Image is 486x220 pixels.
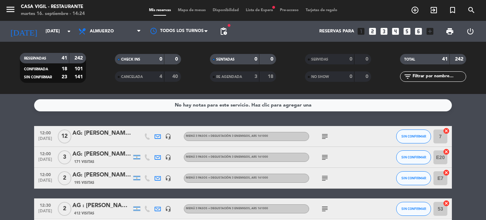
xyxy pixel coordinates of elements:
[366,74,370,79] strong: 0
[146,8,174,12] span: Mis reservas
[311,58,328,61] span: SERVIDAS
[302,8,341,12] span: Tarjetas de regalo
[74,211,94,216] span: 412 Visitas
[72,201,132,210] div: AG : [PERSON_NAME] ARCA X 2 / DISTINTOS
[368,27,377,36] i: looks_two
[74,180,94,186] span: 195 Visitas
[58,129,71,143] span: 12
[37,209,54,217] span: [DATE]
[24,68,48,71] span: CONFIRMADA
[250,135,268,137] span: , ARS 161000
[425,27,434,36] i: add_box
[21,3,85,10] div: Casa Vigil - Restaurante
[24,57,46,60] span: RESERVADAS
[321,174,329,182] i: subject
[5,4,16,15] i: menu
[401,134,426,138] span: SIN CONFIRMAR
[466,27,475,36] i: power_settings_new
[174,8,209,12] span: Mapa de mesas
[396,171,431,185] button: SIN CONFIRMAR
[396,150,431,164] button: SIN CONFIRMAR
[121,75,143,79] span: CANCELADA
[21,10,85,17] div: martes 16. septiembre - 14:24
[186,176,268,179] span: Menú 3 Pasos + Degustación 3 enemigos
[165,206,171,212] i: headset_mic
[37,201,54,209] span: 12:30
[165,154,171,160] i: headset_mic
[404,58,415,61] span: TOTAL
[321,205,329,213] i: subject
[37,136,54,144] span: [DATE]
[276,8,302,12] span: Pre-acceso
[227,23,231,28] span: fiber_manual_record
[175,101,312,109] div: No hay notas para este servicio. Haz clic para agregar una
[311,75,329,79] span: NO SHOW
[186,207,268,210] span: Menú 3 Pasos + Degustación 3 enemigos
[72,150,132,159] div: AG: [PERSON_NAME] [PERSON_NAME] X3/ SUNTRIP
[350,57,352,62] strong: 0
[209,8,242,12] span: Disponibilidad
[62,56,67,61] strong: 41
[356,27,366,36] i: looks_one
[467,6,476,14] i: search
[366,57,370,62] strong: 0
[5,24,42,39] i: [DATE]
[321,153,329,162] i: subject
[391,27,400,36] i: looks_4
[403,72,412,81] i: filter_list
[65,27,73,36] i: arrow_drop_down
[350,74,352,79] strong: 0
[75,66,84,71] strong: 101
[460,21,481,42] div: LOG OUT
[219,27,228,36] span: pending_actions
[250,207,268,210] span: , ARS 161000
[446,27,454,36] span: print
[37,170,54,178] span: 12:00
[159,74,162,79] strong: 4
[165,133,171,140] i: headset_mic
[216,58,235,61] span: SENTADAS
[455,57,465,62] strong: 242
[448,6,457,14] i: turned_in_not
[90,29,114,34] span: Almuerzo
[272,5,276,9] span: fiber_manual_record
[75,56,84,61] strong: 242
[412,73,466,80] input: Filtrar por nombre...
[402,27,411,36] i: looks_5
[172,74,179,79] strong: 40
[5,4,16,17] button: menu
[396,129,431,143] button: SIN CONFIRMAR
[321,132,329,141] i: subject
[62,74,67,79] strong: 23
[165,175,171,181] i: headset_mic
[414,27,423,36] i: looks_6
[411,6,419,14] i: add_circle_outline
[72,171,132,180] div: AG: [PERSON_NAME] X2/ DICAS
[443,148,450,155] i: cancel
[268,74,275,79] strong: 18
[430,6,438,14] i: exit_to_app
[24,76,52,79] span: SIN CONFIRMAR
[186,135,268,137] span: Menú 3 Pasos + Degustación 3 enemigos
[72,129,132,138] div: AG: [PERSON_NAME] X 12/ [PERSON_NAME]
[254,74,257,79] strong: 3
[216,75,242,79] span: RE AGENDADA
[37,178,54,186] span: [DATE]
[250,176,268,179] span: , ARS 161000
[242,8,276,12] span: Lista de Espera
[401,176,426,180] span: SIN CONFIRMAR
[401,207,426,211] span: SIN CONFIRMAR
[175,57,179,62] strong: 0
[250,156,268,158] span: , ARS 161000
[186,156,268,158] span: Menú 3 Pasos + Degustación 3 enemigos
[37,149,54,157] span: 12:00
[271,57,275,62] strong: 0
[401,155,426,159] span: SIN CONFIRMAR
[319,29,354,34] span: Reservas para
[442,57,448,62] strong: 41
[443,169,450,176] i: cancel
[58,202,71,216] span: 2
[254,57,257,62] strong: 0
[74,159,94,165] span: 171 Visitas
[58,150,71,164] span: 3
